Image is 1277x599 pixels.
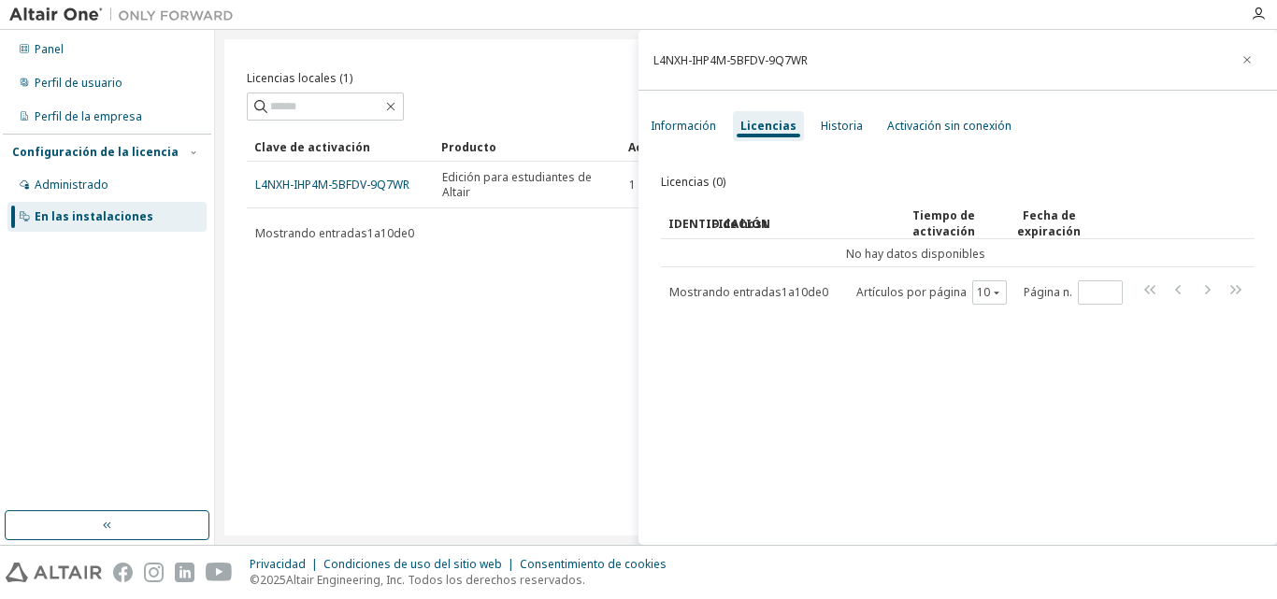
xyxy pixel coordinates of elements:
font: 1 [367,225,374,241]
font: 10 [380,225,394,241]
font: L4NXH-IHP4M-5BFDV-9Q7WR [653,52,808,68]
font: En las instalaciones [35,208,153,224]
font: de [394,225,408,241]
font: Consentimiento de cookies [520,556,667,572]
font: © [250,572,260,588]
font: Perfil de la empresa [35,108,142,124]
font: 10 [795,284,808,300]
font: Mostrando entradas [255,225,367,241]
font: de [808,284,822,300]
font: Fecha de expiración [1017,207,1081,239]
font: Panel [35,41,64,57]
font: Privacidad [250,556,306,572]
font: L4NXH-IHP4M-5BFDV-9Q7WR [255,177,409,193]
font: Altair Engineering, Inc. Todos los derechos reservados. [286,572,585,588]
font: Configuración de la licencia [12,144,179,160]
img: altair_logo.svg [6,563,102,582]
font: ID de host [706,216,768,232]
font: Activación sin conexión [887,118,1012,134]
font: 0 [408,225,414,241]
font: 1 [782,284,788,300]
font: Perfil de usuario [35,75,122,91]
font: Tiempo de activación [912,207,975,239]
font: Clave de activación [254,139,370,155]
font: 10 [977,284,990,300]
font: 2025 [260,572,286,588]
font: Administrado [35,177,108,193]
font: Artículos por página [856,284,967,300]
font: Producto [441,139,496,155]
font: Licencias [740,118,796,134]
font: 0 [822,284,828,300]
font: Historia [821,118,863,134]
img: youtube.svg [206,563,233,582]
font: Mostrando entradas [669,284,782,300]
font: Licencias locales (1) [247,70,352,86]
font: a [374,225,380,241]
img: linkedin.svg [175,563,194,582]
font: 1 [629,177,636,193]
font: No hay datos disponibles [846,246,985,262]
img: instagram.svg [144,563,164,582]
font: Información [651,118,716,134]
font: Activación permitida [628,139,753,155]
font: Condiciones de uso del sitio web [323,556,502,572]
font: Licencias (0) [661,174,725,190]
font: Página n. [1024,284,1072,300]
font: IDENTIFICACIÓN [668,216,770,232]
img: facebook.svg [113,563,133,582]
font: a [788,284,795,300]
img: Altair Uno [9,6,243,24]
font: Edición para estudiantes de Altair [442,169,592,200]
